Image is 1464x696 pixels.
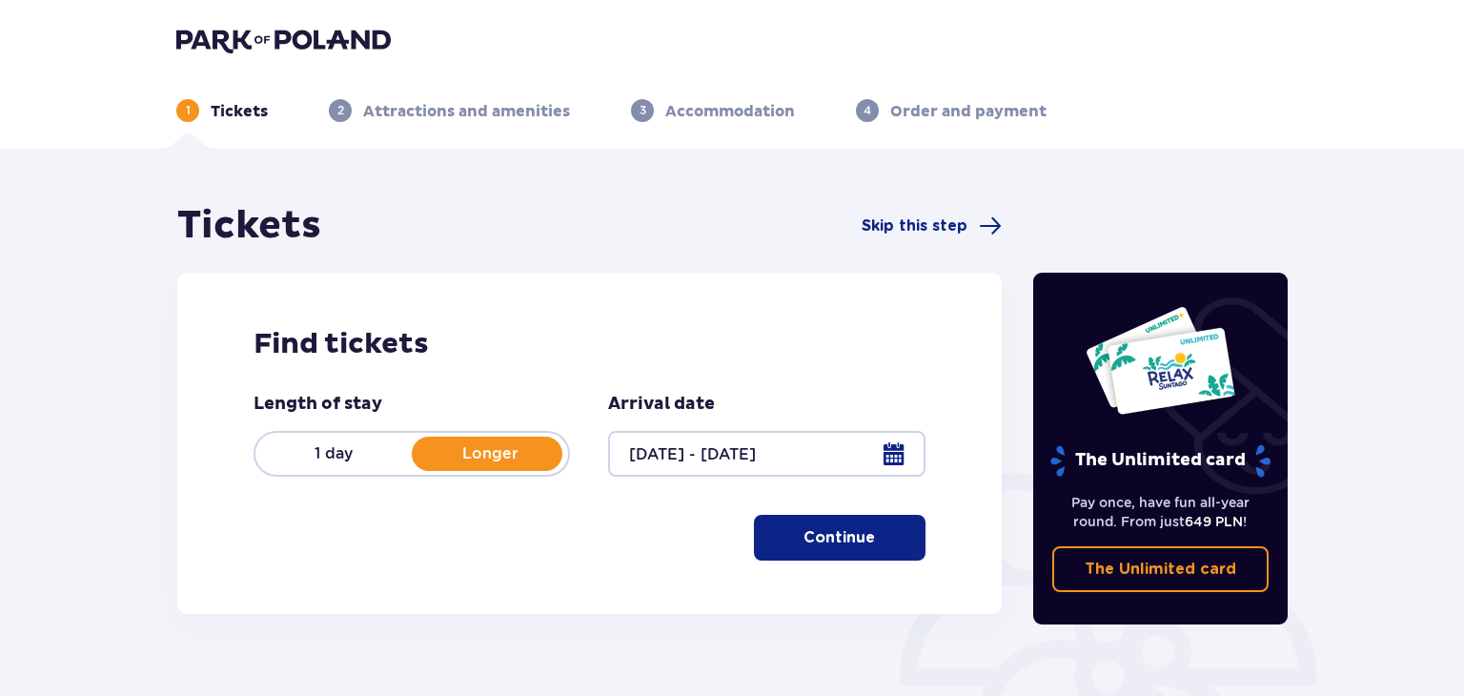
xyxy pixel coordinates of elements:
span: 649 PLN [1185,514,1243,529]
div: 4Order and payment [856,99,1047,122]
div: 1Tickets [176,99,268,122]
button: Continue [754,515,925,561]
p: Continue [803,527,875,548]
p: 4 [864,102,871,119]
p: Length of stay [254,393,382,416]
a: The Unlimited card [1052,546,1270,592]
img: Two entry cards to Suntago with the word 'UNLIMITED RELAX', featuring a white background with tro... [1085,305,1236,416]
p: Attractions and amenities [363,101,570,122]
a: Skip this step [862,215,1002,237]
span: Skip this step [862,215,967,236]
p: Tickets [211,101,268,122]
p: The Unlimited card [1085,559,1236,580]
p: The Unlimited card [1048,444,1272,478]
h2: Find tickets [254,326,925,362]
p: 1 [186,102,191,119]
p: 1 day [255,443,412,464]
p: Order and payment [890,101,1047,122]
p: Pay once, have fun all-year round. From just ! [1052,493,1270,531]
h1: Tickets [177,202,321,250]
p: 2 [337,102,344,119]
p: Longer [412,443,568,464]
img: Park of Poland logo [176,27,391,53]
p: Accommodation [665,101,795,122]
p: 3 [640,102,646,119]
div: 2Attractions and amenities [329,99,570,122]
div: 3Accommodation [631,99,795,122]
p: Arrival date [608,393,715,416]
